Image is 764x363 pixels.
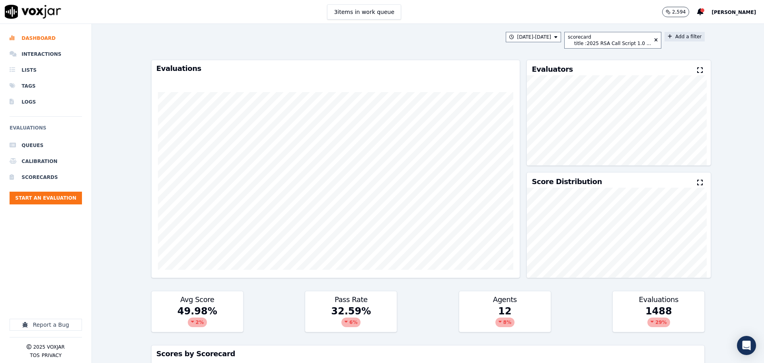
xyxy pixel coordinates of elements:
[10,62,82,78] a: Lists
[5,5,61,19] img: voxjar logo
[10,94,82,110] a: Logs
[10,46,82,62] a: Interactions
[711,7,764,17] button: [PERSON_NAME]
[341,318,361,327] div: 6 %
[662,7,697,17] button: 2,594
[156,65,515,72] h3: Evaluations
[310,296,392,303] h3: Pass Rate
[10,192,82,204] button: Start an Evaluation
[10,137,82,153] a: Queues
[647,318,670,327] div: 29 %
[532,66,573,73] h3: Evaluators
[42,352,62,359] button: Privacy
[459,305,551,332] div: 12
[152,305,243,332] div: 49.98 %
[506,32,561,42] button: [DATE]-[DATE]
[10,153,82,169] a: Calibration
[10,319,82,331] button: Report a Bug
[33,344,64,350] p: 2025 Voxjar
[10,123,82,137] h6: Evaluations
[665,32,705,41] button: Add a filter
[568,34,651,40] div: scorecard
[495,318,515,327] div: 8 %
[618,296,700,303] h3: Evaluations
[188,318,207,327] div: 2 %
[574,40,651,47] div: title : 2025 RSA Call Script 1.0 ...
[532,178,602,185] h3: Score Distribution
[156,350,700,357] h3: Scores by Scorecard
[672,9,686,15] p: 2,594
[464,296,546,303] h3: Agents
[10,78,82,94] a: Tags
[737,336,756,355] div: Open Intercom Messenger
[662,7,689,17] button: 2,594
[305,305,397,332] div: 32.59 %
[564,32,661,49] button: scorecard title :2025 RSA Call Script 1.0 ...
[10,30,82,46] a: Dashboard
[10,169,82,185] a: Scorecards
[327,4,401,20] button: 3items in work queue
[30,352,39,359] button: TOS
[711,10,756,15] span: [PERSON_NAME]
[613,305,704,332] div: 1488
[156,296,238,303] h3: Avg Score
